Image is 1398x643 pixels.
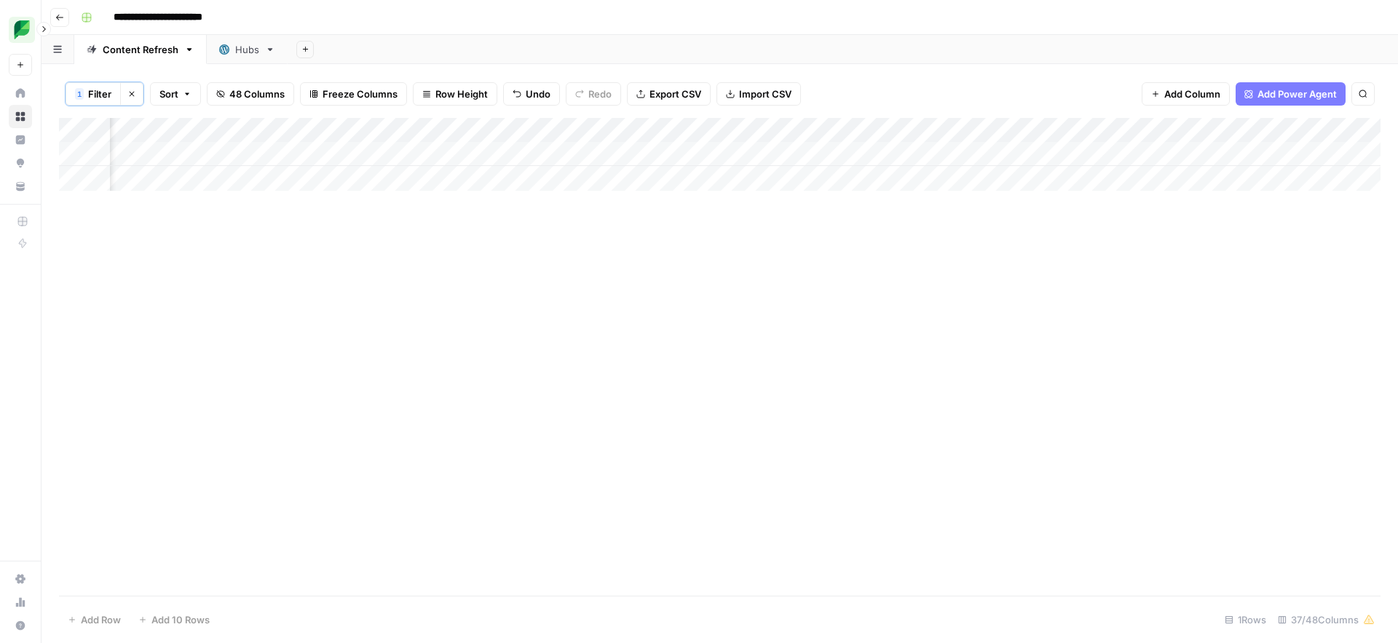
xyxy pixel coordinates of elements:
span: Add Column [1164,87,1220,101]
img: SproutSocial Logo [9,17,35,43]
span: Add Row [81,612,121,627]
button: Add Power Agent [1236,82,1346,106]
span: Add Power Agent [1257,87,1337,101]
button: Add 10 Rows [130,608,218,631]
span: Sort [159,87,178,101]
button: 48 Columns [207,82,294,106]
span: Redo [588,87,612,101]
a: Insights [9,128,32,151]
div: 1 [75,88,84,100]
span: 48 Columns [229,87,285,101]
button: Undo [503,82,560,106]
button: Sort [150,82,201,106]
div: Hubs [235,42,259,57]
button: Workspace: SproutSocial [9,12,32,48]
button: Add Column [1142,82,1230,106]
a: Browse [9,105,32,128]
a: Hubs [207,35,288,64]
div: 37/48 Columns [1272,608,1381,631]
a: Home [9,82,32,105]
span: Export CSV [649,87,701,101]
div: Content Refresh [103,42,178,57]
span: Row Height [435,87,488,101]
div: 1 Rows [1219,608,1272,631]
button: Help + Support [9,614,32,637]
button: 1Filter [66,82,120,106]
button: Redo [566,82,621,106]
a: Opportunities [9,151,32,175]
span: Undo [526,87,550,101]
button: Freeze Columns [300,82,407,106]
button: Add Row [59,608,130,631]
span: 1 [77,88,82,100]
span: Add 10 Rows [151,612,210,627]
a: Settings [9,567,32,591]
span: Freeze Columns [323,87,398,101]
a: Usage [9,591,32,614]
span: Import CSV [739,87,791,101]
button: Import CSV [716,82,801,106]
a: Content Refresh [74,35,207,64]
button: Row Height [413,82,497,106]
button: Export CSV [627,82,711,106]
span: Filter [88,87,111,101]
a: Your Data [9,175,32,198]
